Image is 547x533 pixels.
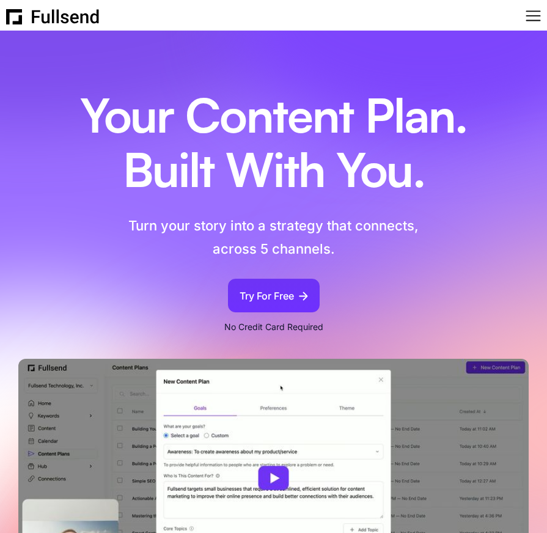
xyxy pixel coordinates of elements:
p: Turn your story into a strategy that connects, across 5 channels. [80,215,467,260]
div: Try For Free [240,288,294,304]
a: home [6,6,100,24]
h1: Your Content Plan. Built With You. [80,92,467,200]
div: menu [526,8,541,20]
p: No Credit Card Required [224,320,323,334]
a: Try For Free [228,279,320,312]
